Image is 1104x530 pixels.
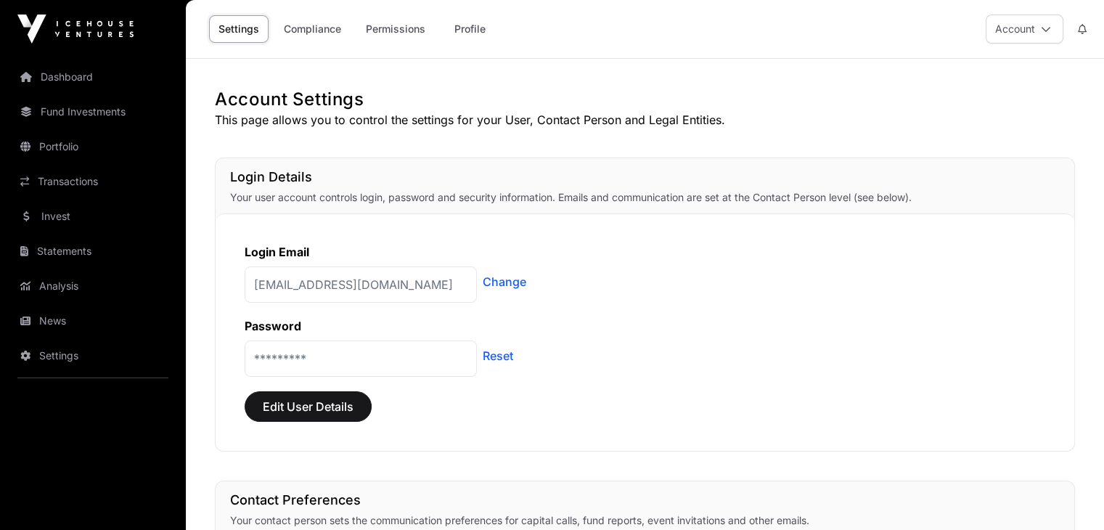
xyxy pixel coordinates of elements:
[215,111,1075,129] p: This page allows you to control the settings for your User, Contact Person and Legal Entities.
[12,235,174,267] a: Statements
[356,15,435,43] a: Permissions
[12,200,174,232] a: Invest
[245,266,477,303] p: [EMAIL_ADDRESS][DOMAIN_NAME]
[245,319,301,333] label: Password
[230,490,1060,510] h1: Contact Preferences
[12,96,174,128] a: Fund Investments
[230,190,1060,205] p: Your user account controls login, password and security information. Emails and communication are...
[230,167,1060,187] h1: Login Details
[12,61,174,93] a: Dashboard
[483,347,513,364] a: Reset
[12,305,174,337] a: News
[986,15,1063,44] button: Account
[12,340,174,372] a: Settings
[441,15,499,43] a: Profile
[263,398,353,415] span: Edit User Details
[274,15,351,43] a: Compliance
[245,245,309,259] label: Login Email
[12,166,174,197] a: Transactions
[245,391,372,422] button: Edit User Details
[483,273,526,290] a: Change
[209,15,269,43] a: Settings
[17,15,134,44] img: Icehouse Ventures Logo
[1031,460,1104,530] iframe: Chat Widget
[230,513,1060,528] p: Your contact person sets the communication preferences for capital calls, fund reports, event inv...
[215,88,1075,111] h1: Account Settings
[12,270,174,302] a: Analysis
[12,131,174,163] a: Portfolio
